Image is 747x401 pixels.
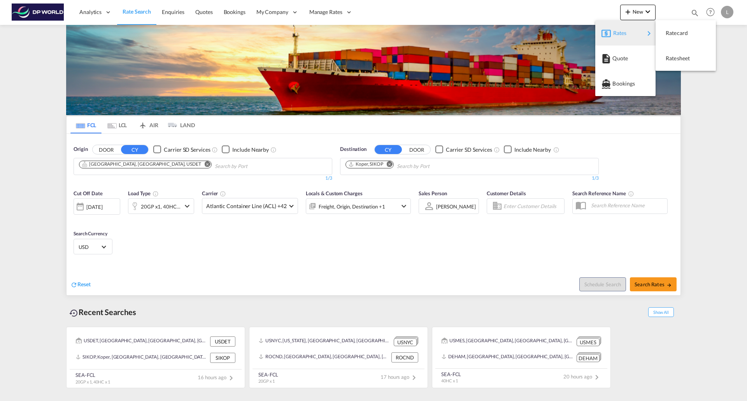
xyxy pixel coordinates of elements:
[644,29,654,38] md-icon: icon-chevron-right
[595,46,656,71] button: Quote
[601,74,649,93] div: Bookings
[613,25,622,41] span: Rates
[612,51,621,66] span: Quote
[612,76,621,91] span: Bookings
[601,49,649,68] div: Quote
[595,71,656,96] button: Bookings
